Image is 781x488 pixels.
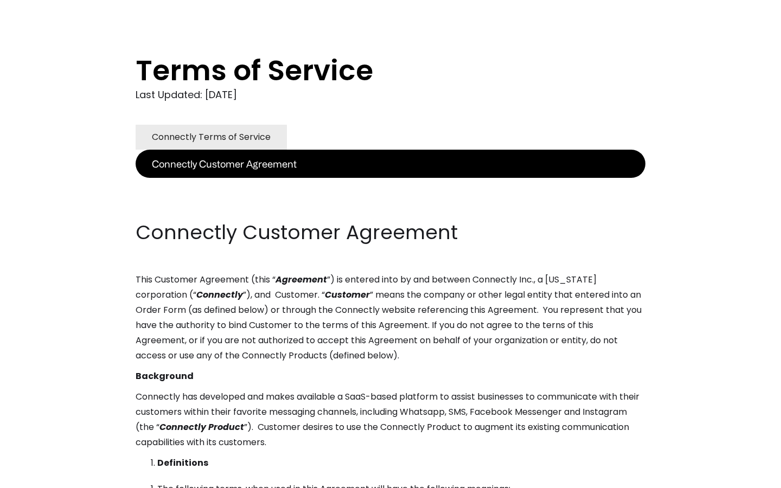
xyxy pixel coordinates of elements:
[136,272,645,363] p: This Customer Agreement (this “ ”) is entered into by and between Connectly Inc., a [US_STATE] co...
[136,370,194,382] strong: Background
[157,457,208,469] strong: Definitions
[11,468,65,484] aside: Language selected: English
[152,130,271,145] div: Connectly Terms of Service
[325,288,370,301] em: Customer
[22,469,65,484] ul: Language list
[159,421,244,433] em: Connectly Product
[152,156,297,171] div: Connectly Customer Agreement
[136,219,645,246] h2: Connectly Customer Agreement
[136,87,645,103] div: Last Updated: [DATE]
[136,178,645,193] p: ‍
[276,273,327,286] em: Agreement
[196,288,243,301] em: Connectly
[136,198,645,214] p: ‍
[136,54,602,87] h1: Terms of Service
[136,389,645,450] p: Connectly has developed and makes available a SaaS-based platform to assist businesses to communi...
